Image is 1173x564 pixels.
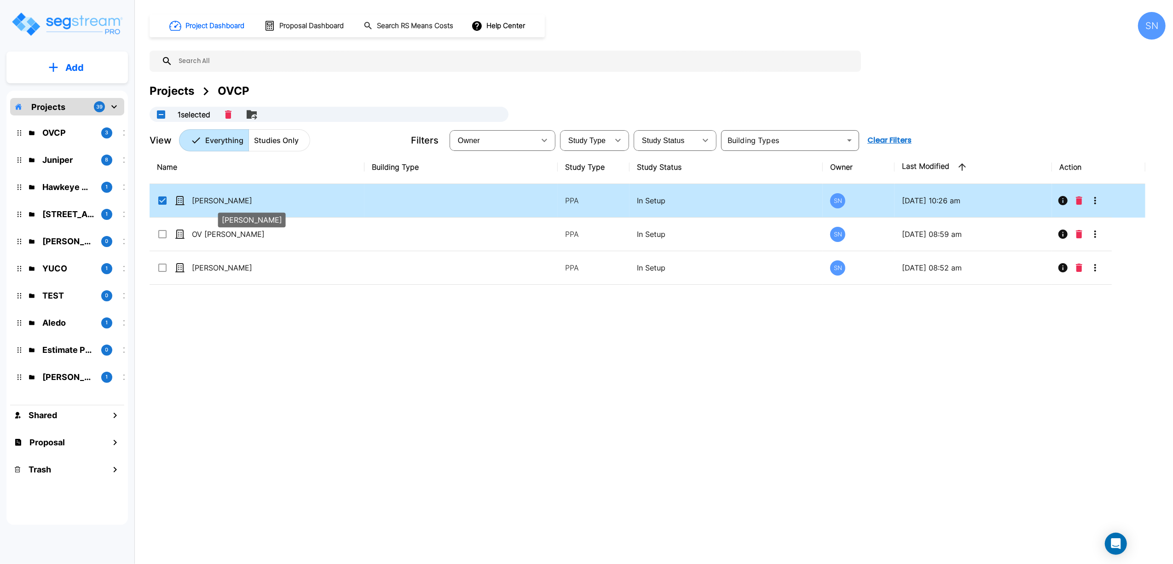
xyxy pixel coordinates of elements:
button: Info [1054,191,1072,210]
button: Delete [221,107,235,122]
button: Delete [1072,259,1086,277]
p: 1 [106,183,108,191]
div: SN [830,227,845,242]
p: [DATE] 10:26 am [902,195,1045,206]
button: More-Options [1086,259,1104,277]
button: Delete [1072,191,1086,210]
div: SN [830,193,845,208]
button: UnSelectAll [152,105,170,124]
h1: Proposal Dashboard [279,21,344,31]
div: Select [562,127,609,153]
h1: Search RS Means Costs [377,21,453,31]
p: PPA [565,262,622,273]
button: Open [843,134,856,147]
p: Everything [205,135,243,146]
p: Hawkeye Medical LLC [42,181,94,193]
button: Everything [179,129,249,151]
p: In Setup [637,229,815,240]
h1: Proposal [29,436,65,449]
span: Study Status [642,137,685,144]
p: 138 Polecat Lane [42,208,94,220]
th: Owner [823,150,895,184]
p: PPA [565,229,622,240]
div: Platform [179,129,310,151]
p: 1 [106,319,108,327]
p: 1 [106,373,108,381]
button: More-Options [1086,191,1104,210]
th: Study Status [630,150,823,184]
div: Open Intercom Messenger [1105,533,1127,555]
p: TEST [42,289,94,302]
button: Delete [1072,225,1086,243]
p: OV [PERSON_NAME] [192,229,284,240]
p: OVCP [42,127,94,139]
th: Study Type [558,150,630,184]
div: SN [830,260,845,276]
p: 1 selected [178,109,210,120]
p: 0 [105,292,109,299]
p: [DATE] 08:52 am [902,262,1045,273]
p: In Setup [637,262,815,273]
p: Aledo [42,317,94,329]
p: [PERSON_NAME] [222,214,282,225]
th: Name [150,150,364,184]
button: Proposal Dashboard [260,16,349,35]
p: [PERSON_NAME] [192,195,284,206]
button: Move [243,105,261,124]
p: 0 [105,346,109,354]
h1: Trash [29,463,51,476]
button: Help Center [469,17,529,35]
span: Study Type [568,137,606,144]
button: Search RS Means Costs [360,17,458,35]
span: Owner [458,137,480,144]
p: Kessler Rental [42,371,94,383]
p: PPA [565,195,622,206]
p: 1 [106,210,108,218]
div: Projects [150,83,194,99]
div: Select [451,127,535,153]
p: Projects [31,101,65,113]
button: Clear Filters [864,131,915,150]
p: 8 [105,156,109,164]
p: [DATE] 08:59 am [902,229,1045,240]
p: View [150,133,172,147]
button: Add [6,54,128,81]
h1: Shared [29,409,57,421]
p: 3 [105,129,109,137]
p: Filters [411,133,439,147]
p: In Setup [637,195,815,206]
input: Building Types [724,134,841,147]
input: Search All [173,51,856,72]
p: [PERSON_NAME] [192,262,284,273]
p: 0 [105,237,109,245]
p: 39 [96,103,103,111]
div: SN [1138,12,1166,40]
p: Signorelli [42,235,94,247]
div: Select [636,127,696,153]
h1: Project Dashboard [185,21,244,31]
p: Studies Only [254,135,299,146]
button: More-Options [1086,225,1104,243]
button: Project Dashboard [166,16,249,36]
p: Juniper [42,154,94,166]
th: Building Type [364,150,558,184]
div: OVCP [218,83,249,99]
button: Info [1054,225,1072,243]
p: Add [65,61,84,75]
p: 1 [106,265,108,272]
button: Studies Only [248,129,310,151]
th: Action [1052,150,1145,184]
p: YUCO [42,262,94,275]
p: Estimate Property [42,344,94,356]
img: Logo [11,11,123,37]
th: Last Modified [895,150,1052,184]
button: Info [1054,259,1072,277]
